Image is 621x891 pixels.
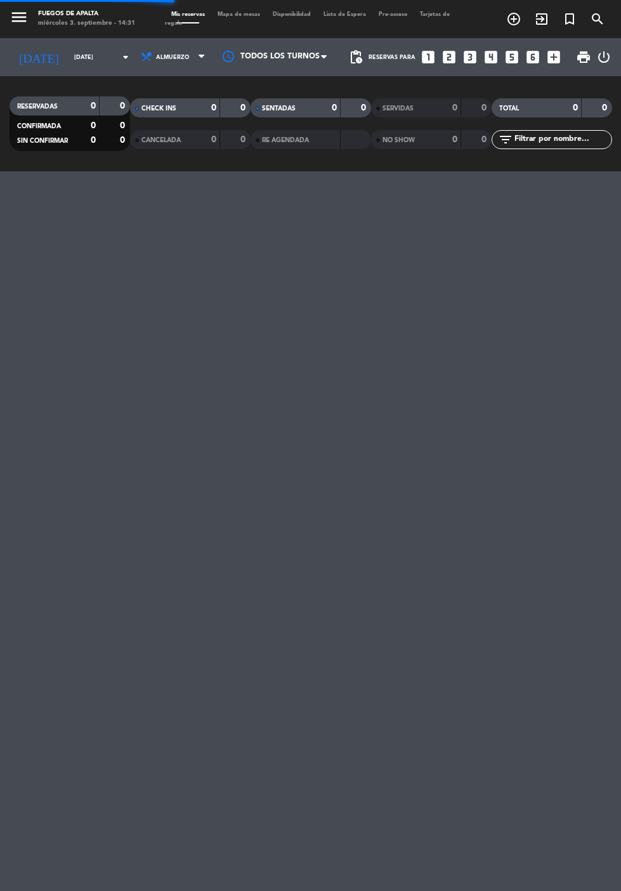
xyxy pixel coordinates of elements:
[590,11,605,27] i: search
[240,135,248,144] strong: 0
[452,103,457,112] strong: 0
[420,49,436,65] i: looks_one
[596,49,611,65] i: power_settings_new
[481,103,489,112] strong: 0
[513,133,611,147] input: Filtrar por nombre...
[10,8,29,30] button: menu
[452,135,457,144] strong: 0
[348,49,363,65] span: pending_actions
[525,49,541,65] i: looks_6
[211,11,266,17] span: Mapa de mesas
[120,121,127,130] strong: 0
[91,136,96,145] strong: 0
[262,105,296,112] span: SENTADAS
[38,19,135,29] div: miércoles 3. septiembre - 14:31
[506,11,521,27] i: add_circle_outline
[211,135,216,144] strong: 0
[17,138,68,144] span: SIN CONFIRMAR
[165,11,450,26] span: Tarjetas de regalo
[369,54,415,61] span: Reservas para
[382,105,414,112] span: SERVIDAS
[317,11,372,17] span: Lista de Espera
[266,11,317,17] span: Disponibilidad
[332,103,337,112] strong: 0
[562,11,577,27] i: turned_in_not
[499,105,519,112] span: TOTAL
[118,49,133,65] i: arrow_drop_down
[211,103,216,112] strong: 0
[91,102,96,110] strong: 0
[483,49,499,65] i: looks_4
[441,49,457,65] i: looks_two
[120,136,127,145] strong: 0
[10,8,29,27] i: menu
[498,132,513,147] i: filter_list
[120,102,127,110] strong: 0
[240,103,248,112] strong: 0
[596,38,611,76] div: LOG OUT
[602,103,610,112] strong: 0
[361,103,369,112] strong: 0
[10,44,68,70] i: [DATE]
[534,11,549,27] i: exit_to_app
[141,137,181,143] span: CANCELADA
[17,123,61,129] span: CONFIRMADA
[462,49,478,65] i: looks_3
[546,49,562,65] i: add_box
[91,121,96,130] strong: 0
[372,11,414,17] span: Pre-acceso
[165,11,211,17] span: Mis reservas
[382,137,415,143] span: NO SHOW
[156,54,189,61] span: Almuerzo
[17,103,58,110] span: RESERVADAS
[504,49,520,65] i: looks_5
[576,49,591,65] span: print
[262,137,309,143] span: RE AGENDADA
[481,135,489,144] strong: 0
[141,105,176,112] span: CHECK INS
[573,103,578,112] strong: 0
[38,10,135,19] div: Fuegos de Apalta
